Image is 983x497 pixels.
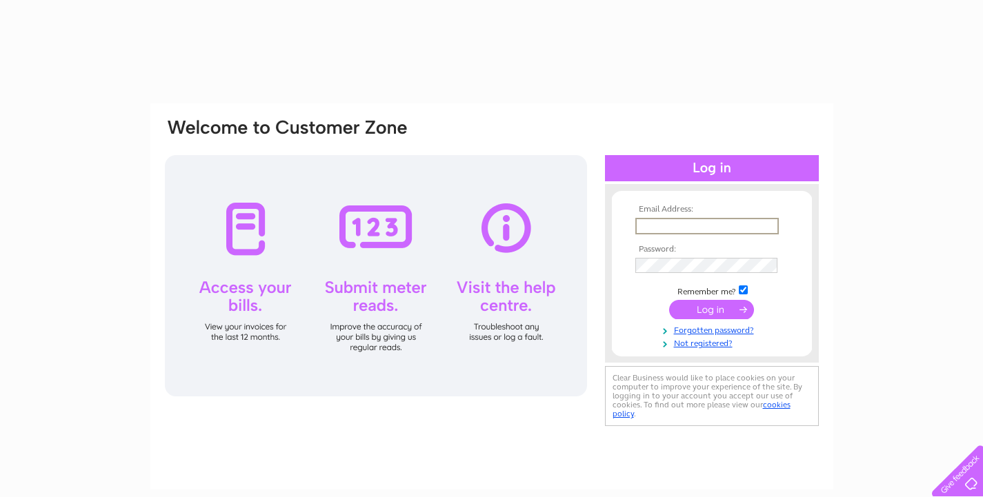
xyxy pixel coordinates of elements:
[635,323,792,336] a: Forgotten password?
[632,245,792,254] th: Password:
[605,366,819,426] div: Clear Business would like to place cookies on your computer to improve your experience of the sit...
[635,336,792,349] a: Not registered?
[669,300,754,319] input: Submit
[632,205,792,214] th: Email Address:
[613,400,791,418] a: cookies policy
[632,283,792,297] td: Remember me?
